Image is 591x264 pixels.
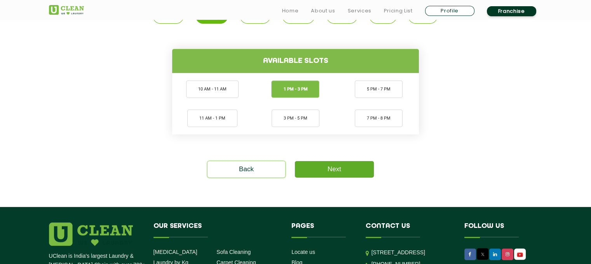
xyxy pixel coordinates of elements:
li: 10 AM - 11 AM [186,80,239,98]
img: UClean Laundry and Dry Cleaning [515,250,525,259]
h4: Follow us [464,222,533,237]
a: Services [347,6,371,16]
h4: Available slots [172,49,419,73]
a: Back [207,161,285,177]
a: [MEDICAL_DATA] [153,249,197,255]
img: logo.png [49,222,133,246]
li: 5 PM - 7 PM [355,80,403,98]
h4: Pages [291,222,354,237]
a: Pricing List [384,6,413,16]
li: 7 PM - 8 PM [355,109,403,127]
h4: Our Services [153,222,280,237]
a: Locate us [291,249,315,255]
a: Profile [425,6,474,16]
li: 1 PM - 3 PM [271,80,319,98]
a: Sofa Cleaning [216,249,251,255]
img: UClean Laundry and Dry Cleaning [49,5,84,15]
a: Franchise [487,6,536,16]
a: About us [311,6,335,16]
li: 3 PM - 5 PM [272,109,319,127]
h4: Contact us [366,222,453,237]
p: [STREET_ADDRESS] [371,248,453,257]
li: 11 AM - 1 PM [187,109,237,127]
a: Home [282,6,299,16]
a: Next [295,161,374,177]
